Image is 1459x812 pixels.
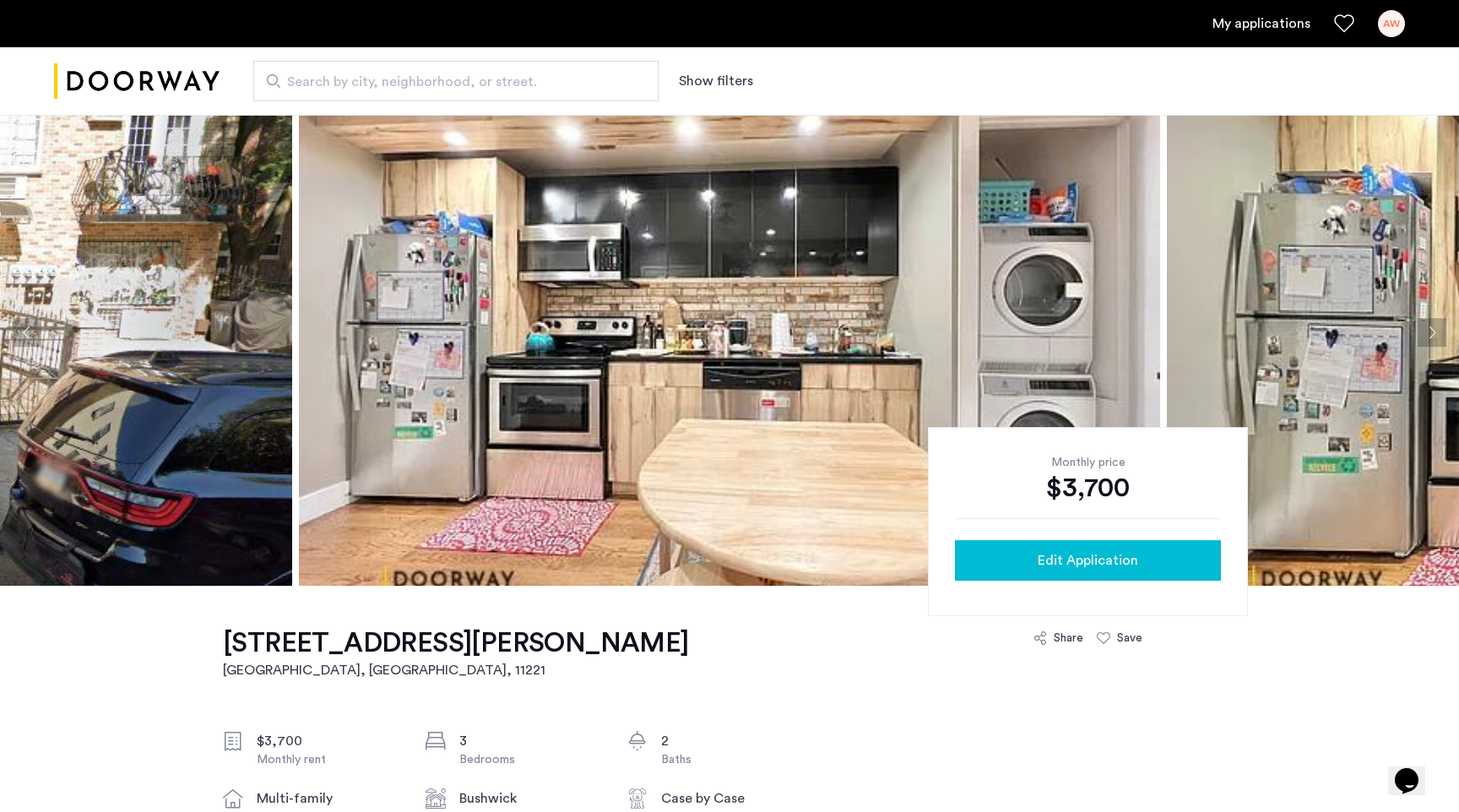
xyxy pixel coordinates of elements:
div: Baths [661,751,803,768]
div: Monthly price [955,454,1221,471]
div: multi-family [257,788,399,809]
h1: [STREET_ADDRESS][PERSON_NAME] [223,626,689,660]
span: Edit Application [1038,550,1138,571]
button: Show or hide filters [679,71,753,91]
img: apartment [299,79,1160,586]
button: Next apartment [1418,318,1446,347]
div: Save [1117,630,1142,647]
span: Search by city, neighborhood, or street. [287,72,611,92]
div: Share [1054,630,1083,647]
a: Favorites [1334,14,1354,34]
div: Bedrooms [459,751,601,768]
div: 3 [459,731,601,751]
h2: [GEOGRAPHIC_DATA], [GEOGRAPHIC_DATA] , 11221 [223,660,689,680]
a: Cazamio logo [54,50,220,113]
div: Case by Case [661,788,803,809]
div: Monthly rent [257,751,399,768]
iframe: chat widget [1388,744,1442,795]
a: My application [1212,14,1310,34]
div: $3,700 [955,471,1221,505]
div: Bushwick [459,788,601,809]
a: [STREET_ADDRESS][PERSON_NAME][GEOGRAPHIC_DATA], [GEOGRAPHIC_DATA], 11221 [223,626,689,680]
img: logo [54,50,220,113]
button: Previous apartment [13,318,41,347]
button: button [955,540,1221,581]
input: Apartment Search [253,61,659,101]
div: 2 [661,731,803,751]
div: AW [1378,10,1405,37]
div: $3,700 [257,731,399,751]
